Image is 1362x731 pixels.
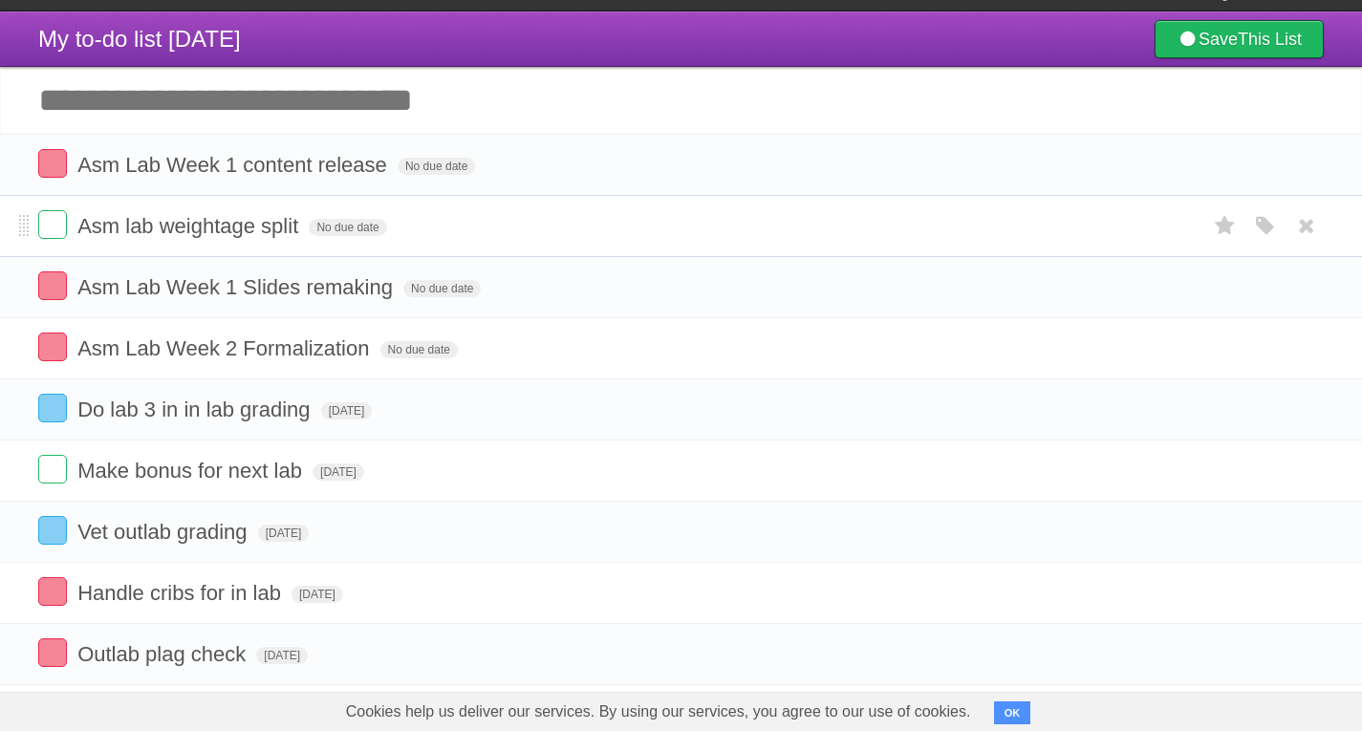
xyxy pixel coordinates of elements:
[398,158,475,175] span: No due date
[1238,30,1302,49] b: This List
[313,463,364,481] span: [DATE]
[38,638,67,667] label: Done
[38,516,67,545] label: Done
[77,214,303,238] span: Asm lab weightage split
[321,402,373,419] span: [DATE]
[77,153,392,177] span: Asm Lab Week 1 content release
[77,336,374,360] span: Asm Lab Week 2 Formalization
[403,280,481,297] span: No due date
[38,577,67,606] label: Done
[380,341,458,358] span: No due date
[77,642,250,666] span: Outlab plag check
[77,398,314,421] span: Do lab 3 in in lab grading
[994,701,1031,724] button: OK
[327,693,990,731] span: Cookies help us deliver our services. By using our services, you agree to our use of cookies.
[77,581,286,605] span: Handle cribs for in lab
[309,219,386,236] span: No due date
[77,520,251,544] span: Vet outlab grading
[258,525,310,542] span: [DATE]
[38,271,67,300] label: Done
[38,149,67,178] label: Done
[292,586,343,603] span: [DATE]
[38,333,67,361] label: Done
[1155,20,1324,58] a: SaveThis List
[256,647,308,664] span: [DATE]
[38,394,67,422] label: Done
[38,210,67,239] label: Done
[38,455,67,484] label: Done
[77,459,307,483] span: Make bonus for next lab
[38,26,241,52] span: My to-do list [DATE]
[77,275,398,299] span: Asm Lab Week 1 Slides remaking
[1207,210,1243,242] label: Star task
